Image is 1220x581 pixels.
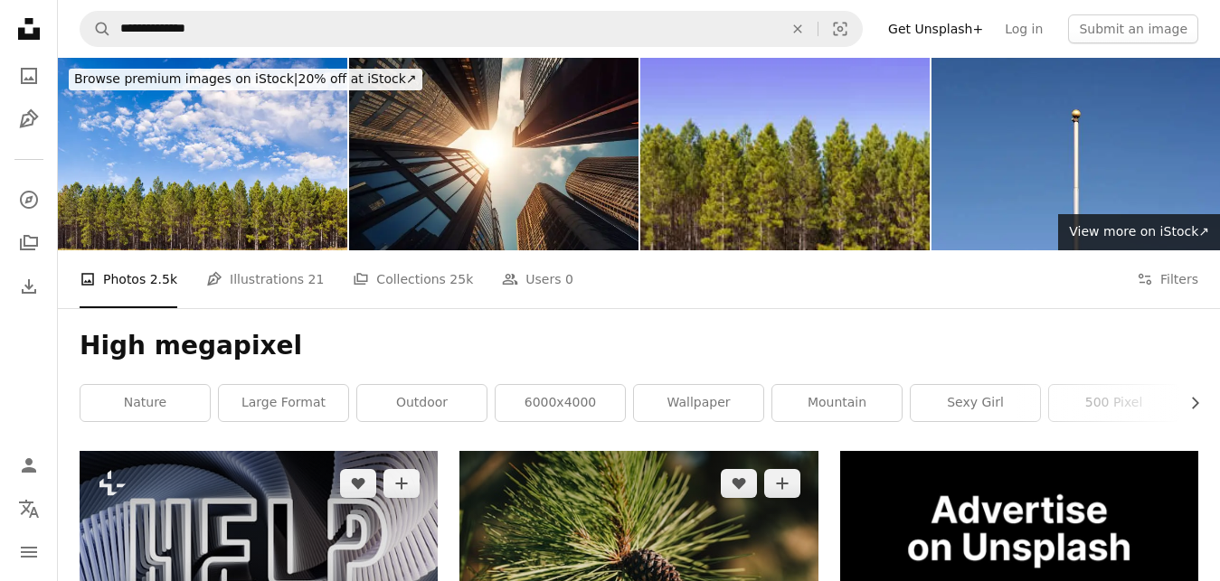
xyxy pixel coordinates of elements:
img: Pine Plantation XXL - 150 Megapixel [58,58,347,250]
span: 25k [449,269,473,289]
span: 0 [565,269,573,289]
img: Pine Plantation Panorama XXL - 171 Megapixel [640,58,930,250]
button: scroll list to the right [1178,385,1198,421]
span: 20% off at iStock ↗ [74,71,417,86]
button: Add to Collection [764,469,800,498]
span: Browse premium images on iStock | [74,71,298,86]
button: Submit an image [1068,14,1198,43]
a: a pine cone on a tree [459,562,818,578]
a: Get Unsplash+ [877,14,994,43]
a: sexy girl [911,385,1040,421]
button: Clear [778,12,818,46]
button: Visual search [818,12,862,46]
a: outdoor [357,385,487,421]
button: Like [721,469,757,498]
span: 21 [308,269,325,289]
button: Filters [1137,250,1198,308]
a: mountain [772,385,902,421]
img: Looking directly up at the skyline of the financial [349,58,638,250]
a: the letters p and p are arranged in a spiral pattern [80,543,438,559]
h1: High megapixel [80,330,1198,362]
a: View more on iStock↗ [1058,214,1220,250]
button: Add to Collection [383,469,420,498]
a: Browse premium images on iStock|20% off at iStock↗ [58,58,433,101]
form: Find visuals sitewide [80,11,863,47]
span: View more on iStock ↗ [1069,224,1209,239]
button: Search Unsplash [80,12,111,46]
a: Log in / Sign up [11,447,47,483]
a: large format [219,385,348,421]
a: Log in [994,14,1054,43]
a: Collections [11,225,47,261]
a: Illustrations 21 [206,250,324,308]
a: Illustrations [11,101,47,137]
a: Collections 25k [353,250,473,308]
a: Explore [11,182,47,218]
button: Language [11,491,47,527]
a: Download History [11,268,47,305]
button: Menu [11,534,47,570]
a: nature [80,385,210,421]
a: 500 pixel [1049,385,1178,421]
a: 6000x4000 [496,385,625,421]
a: Users 0 [502,250,573,308]
button: Like [340,469,376,498]
a: Photos [11,58,47,94]
a: Home — Unsplash [11,11,47,51]
a: wallpaper [634,385,763,421]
